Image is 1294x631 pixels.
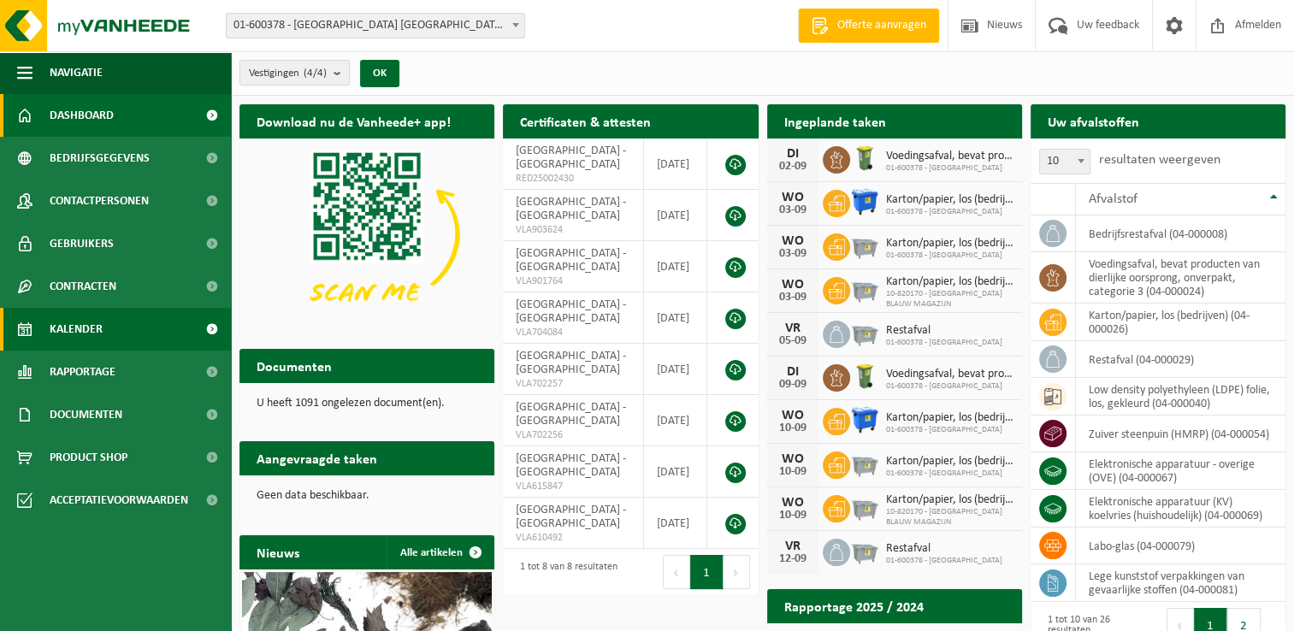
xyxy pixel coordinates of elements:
img: WB-1100-HPE-BE-01 [850,405,879,434]
td: [DATE] [644,241,708,292]
td: elektronische apparatuur - overige (OVE) (04-000067) [1076,452,1285,490]
div: 1 tot 8 van 8 resultaten [511,553,617,591]
span: 01-600378 - [GEOGRAPHIC_DATA] [886,381,1013,392]
h2: Documenten [239,349,349,382]
td: zuiver steenpuin (HMRP) (04-000054) [1076,416,1285,452]
div: WO [776,191,810,204]
img: WB-0140-HPE-GN-50 [850,144,879,173]
span: Restafval [886,324,1002,338]
td: [DATE] [644,395,708,446]
span: VLA903624 [516,223,630,237]
td: [DATE] [644,446,708,498]
span: Gebruikers [50,222,114,265]
h2: Rapportage 2025 / 2024 [767,589,941,622]
span: Rapportage [50,351,115,393]
span: VLA704084 [516,326,630,339]
span: Bedrijfsgegevens [50,137,150,180]
span: [GEOGRAPHIC_DATA] - [GEOGRAPHIC_DATA] [516,247,626,274]
a: Alle artikelen [387,535,493,569]
h2: Uw afvalstoffen [1031,104,1156,138]
span: 01-600378 - [GEOGRAPHIC_DATA] [886,556,1002,566]
div: 10-09 [776,422,810,434]
span: Karton/papier, los (bedrijven) [886,493,1013,507]
div: DI [776,365,810,379]
span: Product Shop [50,436,127,479]
span: Karton/papier, los (bedrijven) [886,455,1013,469]
img: WB-2500-GAL-GY-01 [850,536,879,565]
button: 1 [690,555,724,589]
span: [GEOGRAPHIC_DATA] - [GEOGRAPHIC_DATA] [516,196,626,222]
td: [DATE] [644,498,708,549]
span: 10 [1040,150,1090,174]
span: Documenten [50,393,122,436]
td: [DATE] [644,292,708,344]
span: [GEOGRAPHIC_DATA] - [GEOGRAPHIC_DATA] [516,504,626,530]
span: 01-600378 - [GEOGRAPHIC_DATA] [886,338,1002,348]
img: WB-2500-GAL-GY-01 [850,318,879,347]
td: elektronische apparatuur (KV) koelvries (huishoudelijk) (04-000069) [1076,490,1285,528]
span: Karton/papier, los (bedrijven) [886,237,1013,251]
span: 01-600378 - [GEOGRAPHIC_DATA] [886,425,1013,435]
td: low density polyethyleen (LDPE) folie, los, gekleurd (04-000040) [1076,378,1285,416]
span: [GEOGRAPHIC_DATA] - [GEOGRAPHIC_DATA] [516,298,626,325]
span: 01-600378 - NOORD NATIE TERMINAL NV - ANTWERPEN [227,14,524,38]
span: Afvalstof [1089,192,1137,206]
button: OK [360,60,399,87]
span: [GEOGRAPHIC_DATA] - [GEOGRAPHIC_DATA] [516,350,626,376]
h2: Ingeplande taken [767,104,903,138]
span: Voedingsafval, bevat producten van dierlijke oorsprong, onverpakt, categorie 3 [886,368,1013,381]
td: labo-glas (04-000079) [1076,528,1285,564]
span: 01-600378 - [GEOGRAPHIC_DATA] [886,251,1013,261]
img: WB-1100-HPE-BE-01 [850,187,879,216]
td: restafval (04-000029) [1076,341,1285,378]
span: 01-600378 - [GEOGRAPHIC_DATA] [886,163,1013,174]
span: Acceptatievoorwaarden [50,479,188,522]
td: voedingsafval, bevat producten van dierlijke oorsprong, onverpakt, categorie 3 (04-000024) [1076,252,1285,304]
div: WO [776,278,810,292]
img: WB-0140-HPE-GN-50 [850,362,879,391]
span: VLA615847 [516,480,630,493]
div: 03-09 [776,292,810,304]
span: 01-600378 - [GEOGRAPHIC_DATA] [886,469,1013,479]
span: 01-600378 - [GEOGRAPHIC_DATA] [886,207,1013,217]
button: Vestigingen(4/4) [239,60,350,86]
div: WO [776,452,810,466]
span: 10 [1039,149,1090,174]
span: [GEOGRAPHIC_DATA] - [GEOGRAPHIC_DATA] [516,452,626,479]
h2: Nieuws [239,535,316,569]
span: VLA610492 [516,531,630,545]
div: WO [776,234,810,248]
div: DI [776,147,810,161]
span: [GEOGRAPHIC_DATA] - [GEOGRAPHIC_DATA] [516,144,626,171]
span: VLA901764 [516,274,630,288]
button: Previous [663,555,690,589]
span: 10-820170 - [GEOGRAPHIC_DATA] BLAUW MAGAZIJN [886,289,1013,310]
td: karton/papier, los (bedrijven) (04-000026) [1076,304,1285,341]
span: RED25002430 [516,172,630,186]
span: 10-820170 - [GEOGRAPHIC_DATA] BLAUW MAGAZIJN [886,507,1013,528]
span: Restafval [886,542,1002,556]
img: WB-2500-GAL-GY-01 [850,231,879,260]
p: Geen data beschikbaar. [257,490,477,502]
span: Kalender [50,308,103,351]
span: Contactpersonen [50,180,149,222]
td: [DATE] [644,139,708,190]
h2: Aangevraagde taken [239,441,394,475]
count: (4/4) [304,68,327,79]
div: 09-09 [776,379,810,391]
span: VLA702257 [516,377,630,391]
div: 05-09 [776,335,810,347]
span: 01-600378 - NOORD NATIE TERMINAL NV - ANTWERPEN [226,13,525,38]
td: [DATE] [644,190,708,241]
h2: Download nu de Vanheede+ app! [239,104,468,138]
div: 12-09 [776,553,810,565]
span: Voedingsafval, bevat producten van dierlijke oorsprong, onverpakt, categorie 3 [886,150,1013,163]
span: Dashboard [50,94,114,137]
td: lege kunststof verpakkingen van gevaarlijke stoffen (04-000081) [1076,564,1285,602]
label: resultaten weergeven [1099,153,1220,167]
img: WB-2500-GAL-GY-01 [850,492,879,522]
div: VR [776,540,810,553]
a: Offerte aanvragen [798,9,939,43]
span: Karton/papier, los (bedrijven) [886,411,1013,425]
img: WB-2500-GAL-GY-01 [850,274,879,304]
